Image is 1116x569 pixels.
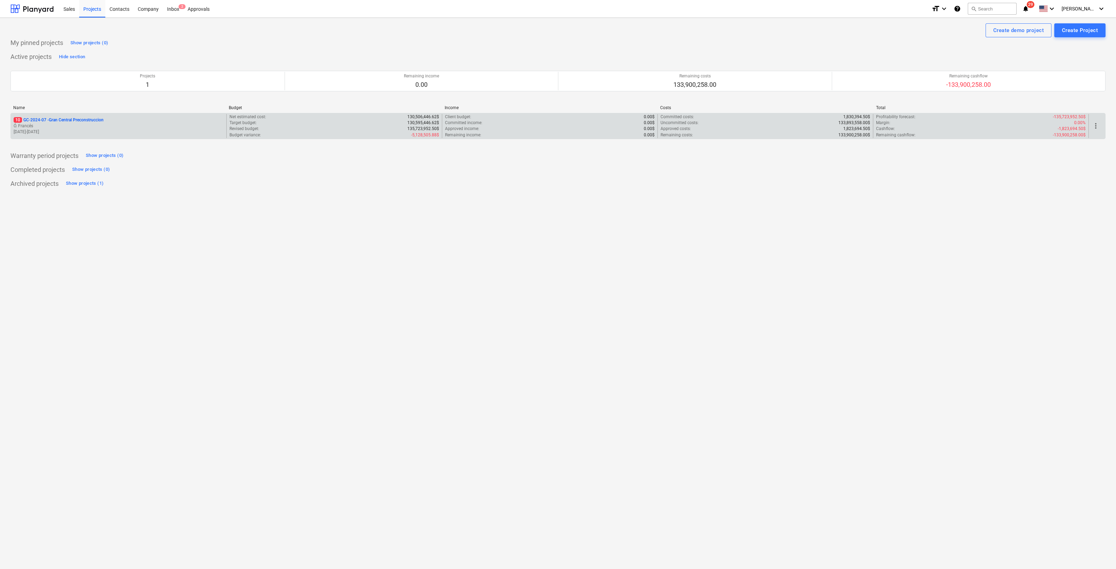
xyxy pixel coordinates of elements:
[876,105,1086,110] div: Total
[673,73,716,79] p: Remaining costs
[179,4,186,9] span: 2
[843,114,870,120] p: 1,830,394.50$
[1062,26,1098,35] div: Create Project
[876,120,890,126] p: Margin :
[445,105,655,110] div: Income
[661,114,694,120] p: Committed costs :
[660,105,870,110] div: Costs
[10,180,59,188] p: Archived projects
[59,53,85,61] div: Hide section
[70,164,112,175] button: Show projects (0)
[140,81,155,89] p: 1
[838,120,870,126] p: 133,893,558.00$
[407,126,439,132] p: 135,723,952.50$
[14,129,224,135] p: [DATE] - [DATE]
[66,180,104,188] div: Show projects (1)
[72,166,110,174] div: Show projects (0)
[411,132,439,138] p: -5,128,505.88$
[644,132,655,138] p: 0.00$
[644,114,655,120] p: 0.00$
[13,105,223,110] div: Name
[876,114,915,120] p: Profitability forecast :
[1081,536,1116,569] div: Widget de chat
[14,117,104,123] p: GC-2024-07 - Gran Central Preconstruccion
[661,132,693,138] p: Remaining costs :
[1058,126,1086,132] p: -1,823,694.50$
[993,26,1044,35] div: Create demo project
[1092,122,1100,130] span: more_vert
[445,126,479,132] p: Approved income :
[445,132,481,138] p: Remaining income :
[445,114,471,120] p: Client budget :
[407,120,439,126] p: 130,595,446.62$
[69,37,110,48] button: Show projects (0)
[986,23,1051,37] button: Create demo project
[876,132,915,138] p: Remaining cashflow :
[10,39,63,47] p: My pinned projects
[1081,536,1116,569] iframe: Chat Widget
[838,132,870,138] p: 133,900,258.00$
[14,117,224,135] div: 10GC-2024-07 -Gran Central PreconstruccionÓ. Francés[DATE]-[DATE]
[14,123,224,129] p: Ó. Francés
[10,166,65,174] p: Completed projects
[64,178,105,189] button: Show projects (1)
[140,73,155,79] p: Projects
[946,73,991,79] p: Remaining cashflow
[84,150,125,161] button: Show projects (0)
[10,152,78,160] p: Warranty period projects
[1053,132,1086,138] p: -133,900,258.00$
[229,114,266,120] p: Net estimated cost :
[404,81,439,89] p: 0.00
[661,120,699,126] p: Uncommitted costs :
[86,152,123,160] div: Show projects (0)
[1054,23,1106,37] button: Create Project
[229,132,261,138] p: Budget variance :
[1074,120,1086,126] p: 0.00%
[445,120,482,126] p: Committed income :
[1053,114,1086,120] p: -135,723,952.50$
[661,126,691,132] p: Approved costs :
[644,120,655,126] p: 0.00$
[57,51,87,62] button: Hide section
[70,39,108,47] div: Show projects (0)
[229,120,257,126] p: Target budget :
[229,126,259,132] p: Revised budget :
[673,81,716,89] p: 133,900,258.00
[843,126,870,132] p: 1,823,694.50$
[229,105,439,110] div: Budget
[14,117,22,123] span: 10
[644,126,655,132] p: 0.00$
[10,53,52,61] p: Active projects
[404,73,439,79] p: Remaining income
[876,126,895,132] p: Cashflow :
[946,81,991,89] p: -133,900,258.00
[407,114,439,120] p: 130,506,446.62$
